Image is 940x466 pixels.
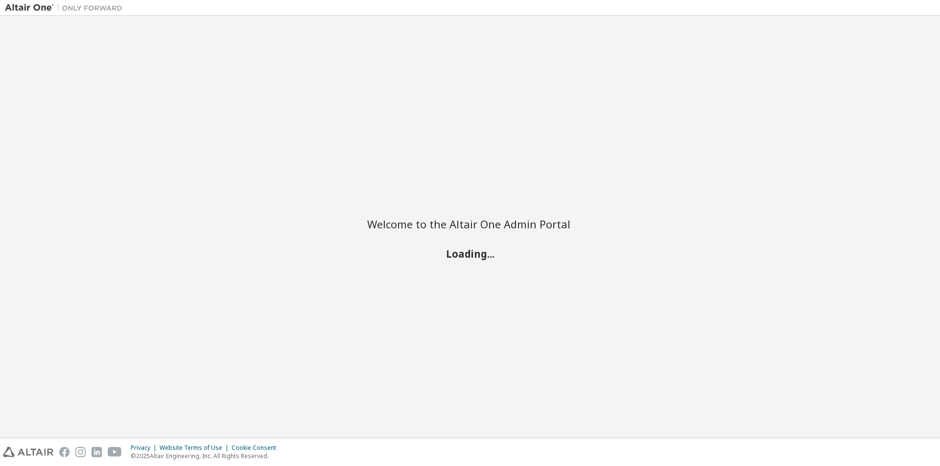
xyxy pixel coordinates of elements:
[367,217,573,231] h2: Welcome to the Altair One Admin Portal
[232,444,282,452] div: Cookie Consent
[92,447,102,457] img: linkedin.svg
[131,444,160,452] div: Privacy
[160,444,232,452] div: Website Terms of Use
[131,452,282,460] p: © 2025 Altair Engineering, Inc. All Rights Reserved.
[3,447,53,457] img: altair_logo.svg
[108,447,122,457] img: youtube.svg
[59,447,70,457] img: facebook.svg
[75,447,86,457] img: instagram.svg
[367,247,573,260] h2: Loading...
[5,3,127,13] img: Altair One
